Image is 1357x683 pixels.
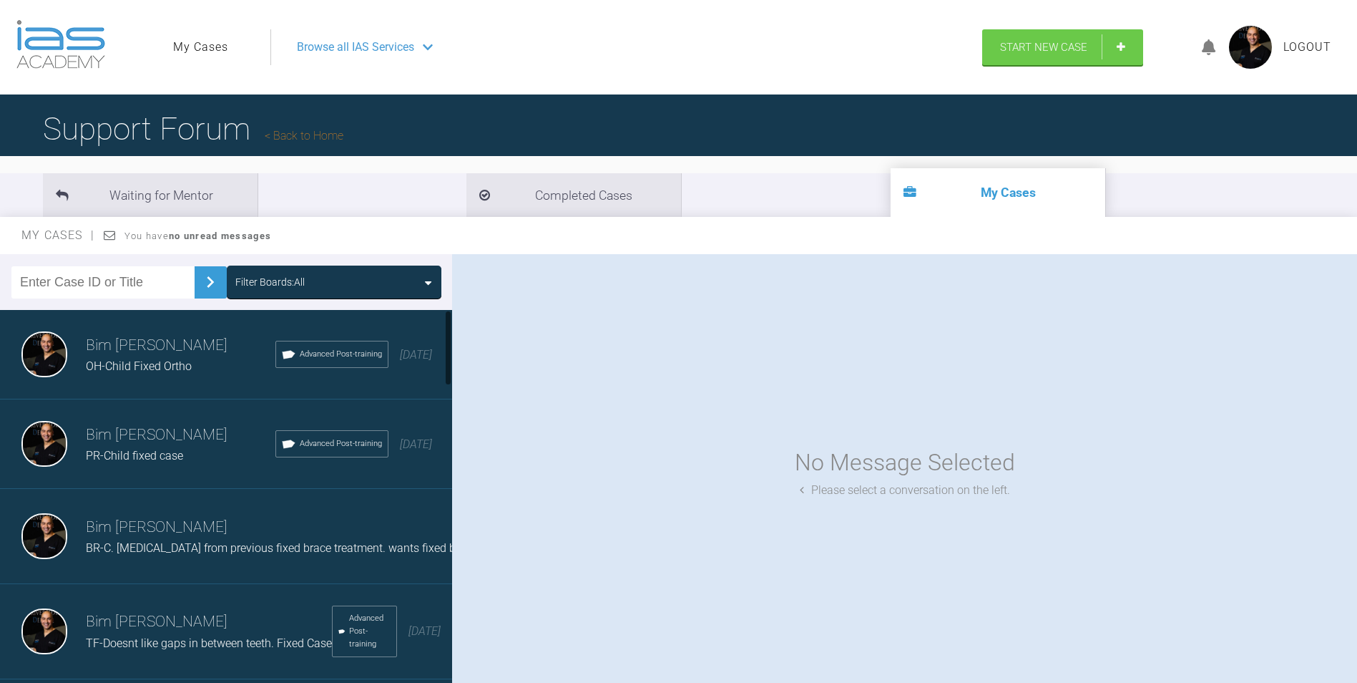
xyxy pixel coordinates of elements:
[124,231,271,241] span: You have
[466,173,681,217] li: Completed Cases
[11,266,195,299] input: Enter Case ID or Title
[169,231,271,241] strong: no unread messages
[235,274,305,290] div: Filter Boards: All
[86,449,183,462] span: PR-Child fixed case
[1283,38,1331,57] a: Logout
[21,609,67,654] img: Bim Sawhney
[86,515,602,540] h3: Bim [PERSON_NAME]
[86,334,275,358] h3: Bim [PERSON_NAME]
[349,612,391,651] span: Advanced Post-training
[16,20,105,69] img: logo-light.3e3ef733.png
[21,421,67,467] img: Bim Sawhney
[86,541,602,555] span: BR-C. [MEDICAL_DATA] from previous fixed brace treatment. wants fixed braces again and not aligners.
[795,445,1015,481] div: No Message Selected
[300,437,382,450] span: Advanced Post-training
[173,38,228,57] a: My Cases
[891,168,1105,217] li: My Cases
[982,29,1143,65] a: Start New Case
[400,437,432,451] span: [DATE]
[265,129,343,142] a: Back to Home
[86,423,275,447] h3: Bim [PERSON_NAME]
[21,228,95,242] span: My Cases
[1229,26,1272,69] img: profile.png
[86,359,192,373] span: OH-Child Fixed Ortho
[400,348,432,362] span: [DATE]
[86,610,332,634] h3: Bim [PERSON_NAME]
[43,104,343,154] h1: Support Forum
[408,624,441,638] span: [DATE]
[297,38,414,57] span: Browse all IAS Services
[86,636,332,650] span: TF-Doesnt like gaps in between teeth. Fixed Case
[800,481,1010,500] div: Please select a conversation on the left.
[21,513,67,559] img: Bim Sawhney
[199,271,222,294] img: chevronRight.28bd32b0.svg
[300,348,382,361] span: Advanced Post-training
[21,331,67,377] img: Bim Sawhney
[43,173,258,217] li: Waiting for Mentor
[1000,41,1087,54] span: Start New Case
